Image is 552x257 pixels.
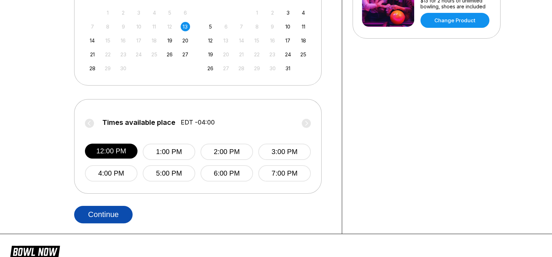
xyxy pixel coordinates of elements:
div: Choose Sunday, September 21st, 2025 [88,50,97,59]
div: Choose Saturday, October 4th, 2025 [299,8,308,17]
div: Not available Saturday, September 6th, 2025 [181,8,190,17]
div: Choose Sunday, October 26th, 2025 [206,64,215,73]
div: Choose Friday, October 10th, 2025 [283,22,293,31]
div: Not available Monday, September 29th, 2025 [103,64,112,73]
div: Not available Tuesday, October 28th, 2025 [237,64,246,73]
div: Not available Sunday, September 7th, 2025 [88,22,97,31]
div: Not available Thursday, September 4th, 2025 [150,8,159,17]
div: Not available Wednesday, October 1st, 2025 [252,8,262,17]
button: Continue [74,206,133,223]
div: Choose Friday, October 24th, 2025 [283,50,293,59]
div: Not available Wednesday, September 24th, 2025 [134,50,143,59]
div: Not available Monday, October 6th, 2025 [221,22,231,31]
button: 2:00 PM [200,144,253,160]
div: Not available Wednesday, October 8th, 2025 [252,22,262,31]
div: Not available Monday, October 27th, 2025 [221,64,231,73]
div: Not available Monday, September 15th, 2025 [103,36,112,45]
div: Not available Thursday, September 25th, 2025 [150,50,159,59]
div: Choose Sunday, October 5th, 2025 [206,22,215,31]
div: Choose Friday, October 31st, 2025 [283,64,293,73]
div: Not available Monday, October 20th, 2025 [221,50,231,59]
span: EDT -04:00 [181,119,215,126]
button: 7:00 PM [258,165,311,182]
div: Choose Sunday, September 28th, 2025 [88,64,97,73]
div: month 2025-10 [205,7,309,73]
div: Not available Wednesday, September 17th, 2025 [134,36,143,45]
div: Not available Wednesday, October 29th, 2025 [252,64,262,73]
div: Not available Tuesday, September 23rd, 2025 [119,50,128,59]
div: Not available Wednesday, October 15th, 2025 [252,36,262,45]
div: Choose Friday, September 26th, 2025 [165,50,174,59]
div: Not available Thursday, October 2nd, 2025 [268,8,277,17]
div: Choose Saturday, October 25th, 2025 [299,50,308,59]
div: Choose Saturday, October 18th, 2025 [299,36,308,45]
div: Not available Tuesday, September 16th, 2025 [119,36,128,45]
div: Not available Monday, September 1st, 2025 [103,8,112,17]
button: 6:00 PM [200,165,253,182]
div: Choose Saturday, October 11th, 2025 [299,22,308,31]
div: Choose Friday, September 19th, 2025 [165,36,174,45]
div: Choose Friday, October 3rd, 2025 [283,8,293,17]
div: Not available Thursday, October 16th, 2025 [268,36,277,45]
div: Choose Sunday, October 19th, 2025 [206,50,215,59]
div: Not available Tuesday, September 9th, 2025 [119,22,128,31]
button: 5:00 PM [143,165,195,182]
div: Choose Saturday, September 27th, 2025 [181,50,190,59]
div: Choose Saturday, September 20th, 2025 [181,36,190,45]
div: Not available Wednesday, September 3rd, 2025 [134,8,143,17]
a: Change Product [420,13,489,28]
div: Not available Tuesday, September 30th, 2025 [119,64,128,73]
div: month 2025-09 [87,7,191,73]
div: Not available Monday, September 8th, 2025 [103,22,112,31]
div: Not available Friday, September 5th, 2025 [165,8,174,17]
div: Not available Thursday, September 11th, 2025 [150,22,159,31]
div: Not available Tuesday, October 14th, 2025 [237,36,246,45]
div: Not available Wednesday, September 10th, 2025 [134,22,143,31]
div: Not available Thursday, October 9th, 2025 [268,22,277,31]
div: Not available Monday, October 13th, 2025 [221,36,231,45]
button: 12:00 PM [85,144,137,159]
div: Choose Friday, October 17th, 2025 [283,36,293,45]
button: 1:00 PM [143,144,195,160]
button: 3:00 PM [258,144,311,160]
button: 4:00 PM [85,165,137,182]
div: Not available Thursday, October 23rd, 2025 [268,50,277,59]
div: Not available Tuesday, September 2nd, 2025 [119,8,128,17]
div: Not available Thursday, September 18th, 2025 [150,36,159,45]
div: Not available Friday, September 12th, 2025 [165,22,174,31]
div: Not available Wednesday, October 22nd, 2025 [252,50,262,59]
div: Not available Thursday, October 30th, 2025 [268,64,277,73]
div: Choose Saturday, September 13th, 2025 [181,22,190,31]
div: Choose Sunday, September 14th, 2025 [88,36,97,45]
span: Times available place [102,119,175,126]
div: Not available Monday, September 22nd, 2025 [103,50,112,59]
div: Not available Tuesday, October 7th, 2025 [237,22,246,31]
div: Choose Sunday, October 12th, 2025 [206,36,215,45]
div: Not available Tuesday, October 21st, 2025 [237,50,246,59]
